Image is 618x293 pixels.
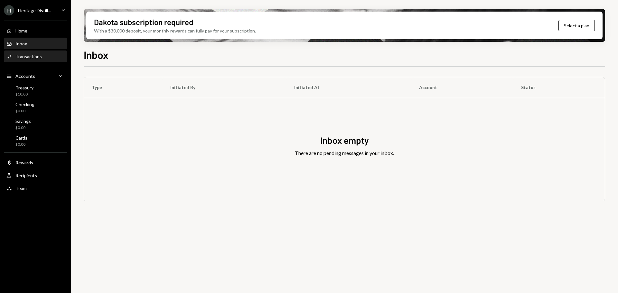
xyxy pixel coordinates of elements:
div: Rewards [15,160,33,165]
div: Treasury [15,85,33,90]
div: Checking [15,102,34,107]
div: Cards [15,135,27,141]
div: There are no pending messages in your inbox. [295,149,394,157]
div: $10.00 [15,92,33,97]
div: Accounts [15,73,35,79]
a: Transactions [4,50,67,62]
div: Dakota subscription required [94,17,193,27]
div: Home [15,28,27,33]
div: $0.00 [15,142,27,147]
div: Heritage Distill... [18,8,51,13]
a: Rewards [4,157,67,168]
div: Inbox [15,41,27,46]
button: Select a plan [558,20,595,31]
th: Status [513,77,605,98]
th: Initiated At [286,77,411,98]
a: Inbox [4,38,67,49]
a: Checking$0.00 [4,100,67,115]
a: Home [4,25,67,36]
h1: Inbox [84,48,108,61]
div: With a $30,000 deposit, your monthly rewards can fully pay for your subscription. [94,27,256,34]
a: Treasury$10.00 [4,83,67,98]
a: Accounts [4,70,67,82]
div: Transactions [15,54,42,59]
th: Initiated By [163,77,286,98]
a: Savings$0.00 [4,116,67,132]
div: Inbox empty [320,134,369,147]
div: Team [15,186,27,191]
th: Account [411,77,513,98]
a: Cards$0.00 [4,133,67,149]
div: Savings [15,118,31,124]
div: $0.00 [15,125,31,131]
th: Type [84,77,163,98]
a: Team [4,182,67,194]
div: Recipients [15,173,37,178]
a: Recipients [4,169,67,181]
div: $0.00 [15,108,34,114]
div: H [4,5,14,15]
